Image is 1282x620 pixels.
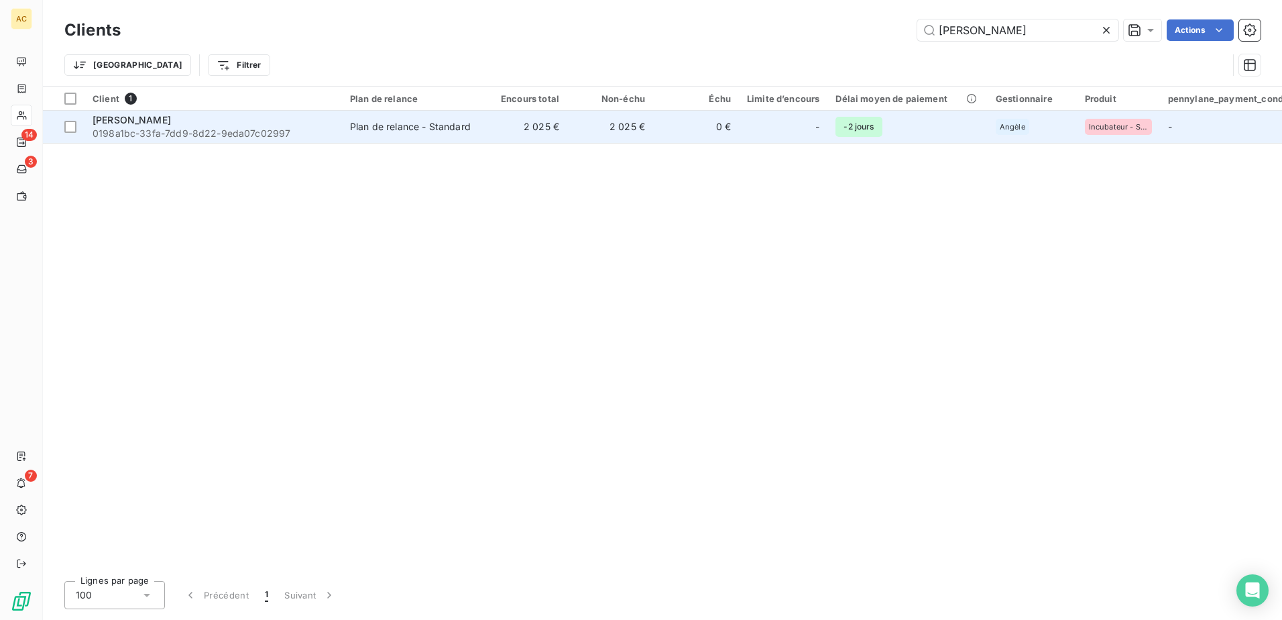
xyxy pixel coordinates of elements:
div: AC [11,8,32,30]
span: 100 [76,588,92,602]
h3: Clients [64,18,121,42]
div: Non-échu [575,93,645,104]
div: Plan de relance [350,93,473,104]
td: 2 025 € [567,111,653,143]
div: Échu [661,93,731,104]
span: Incubateur - Solo [1089,123,1148,131]
button: Filtrer [208,54,270,76]
button: Suivant [276,581,344,609]
div: Délai moyen de paiement [835,93,979,104]
span: 3 [25,156,37,168]
span: 14 [21,129,37,141]
td: 2 025 € [481,111,567,143]
div: Encours total [489,93,559,104]
td: 0 € [653,111,739,143]
span: 1 [125,93,137,105]
input: Rechercher [917,19,1118,41]
button: Précédent [176,581,257,609]
button: [GEOGRAPHIC_DATA] [64,54,191,76]
div: Open Intercom Messenger [1236,574,1269,607]
span: Angèle [1000,123,1025,131]
button: 1 [257,581,276,609]
div: Produit [1085,93,1152,104]
div: Limite d’encours [747,93,819,104]
span: - [1168,121,1172,132]
span: Client [93,93,119,104]
button: Actions [1167,19,1234,41]
div: Gestionnaire [996,93,1069,104]
span: - [815,120,819,134]
span: 1 [265,588,268,602]
span: -2 jours [835,117,882,137]
span: [PERSON_NAME] [93,114,171,125]
span: 0198a1bc-33fa-7dd9-8d22-9eda07c02997 [93,127,334,140]
div: Plan de relance - Standard [350,120,471,134]
img: Logo LeanPay [11,590,32,612]
span: 7 [25,470,37,482]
